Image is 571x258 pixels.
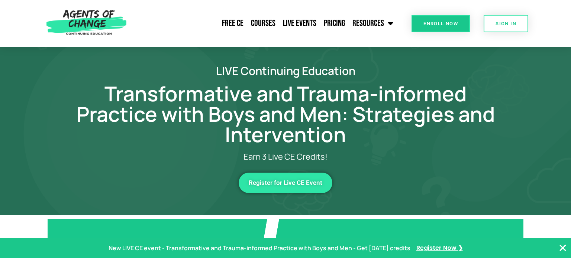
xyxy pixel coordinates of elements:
button: Close Banner [558,244,567,252]
a: Register Now ❯ [416,243,463,254]
a: Free CE [218,14,247,33]
a: SIGN IN [484,15,528,32]
span: SIGN IN [496,21,516,26]
p: New LIVE CE event - Transformative and Trauma-informed Practice with Boys and Men - Get [DATE] cr... [109,243,410,254]
span: Enroll Now [423,21,458,26]
p: Earn 3 Live CE Credits! [103,152,468,161]
a: Pricing [320,14,349,33]
a: Courses [247,14,279,33]
a: Enroll Now [412,15,470,32]
span: Register for Live CE Event [249,180,322,186]
nav: Menu [130,14,397,33]
h1: Transformative and Trauma-informed Practice with Boys and Men: Strategies and Intervention [74,84,497,145]
a: Register for Live CE Event [239,173,332,193]
a: Live Events [279,14,320,33]
a: Resources [349,14,397,33]
h2: LIVE Continuing Education [74,65,497,76]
